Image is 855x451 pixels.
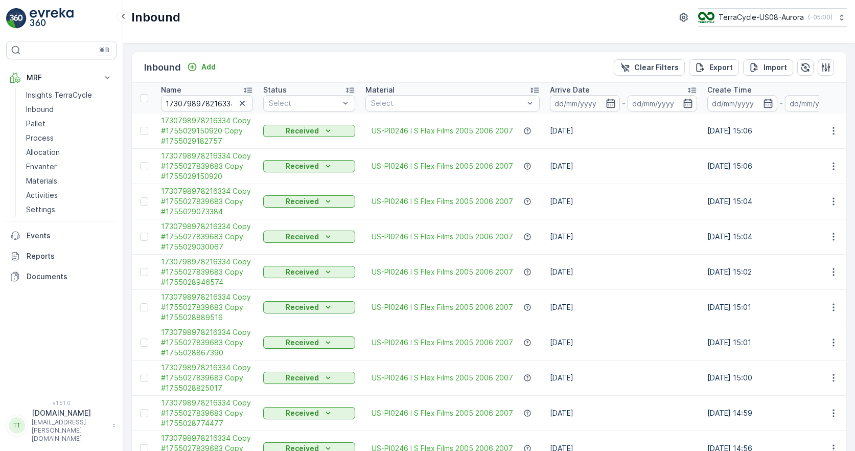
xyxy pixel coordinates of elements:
p: Received [286,126,319,136]
p: Received [286,337,319,348]
img: logo_light-DOdMpM7g.png [30,8,74,29]
button: Clear Filters [614,59,685,76]
a: 1730798978216334 Copy #1755027839683 Copy #1755029030067 [161,221,253,252]
td: [DATE] [545,219,702,255]
p: Arrive Date [550,85,590,95]
img: logo [6,8,27,29]
button: MRF [6,67,117,88]
span: v 1.51.0 [6,400,117,406]
p: Allocation [26,147,60,157]
td: [DATE] [545,325,702,360]
button: TT[DOMAIN_NAME][EMAIL_ADDRESS][PERSON_NAME][DOMAIN_NAME] [6,408,117,443]
p: Reports [27,251,112,261]
p: Insights TerraCycle [26,90,92,100]
p: Material [365,85,395,95]
span: US-PI0246 I S Flex Films 2005 2006 2007 [372,408,513,418]
p: Pallet [26,119,45,129]
p: Status [263,85,287,95]
button: Received [263,160,355,172]
a: Activities [22,188,117,202]
div: Toggle Row Selected [140,197,148,206]
div: Toggle Row Selected [140,374,148,382]
a: US-PI0246 I S Flex Films 2005 2006 2007 [372,126,513,136]
p: Settings [26,205,55,215]
p: Received [286,408,319,418]
p: Received [286,161,319,171]
span: US-PI0246 I S Flex Films 2005 2006 2007 [372,337,513,348]
a: Events [6,225,117,246]
a: Inbound [22,102,117,117]
a: US-PI0246 I S Flex Films 2005 2006 2007 [372,232,513,242]
input: dd/mm/yyyy [628,95,698,111]
p: Events [27,231,112,241]
div: Toggle Row Selected [140,233,148,241]
p: Received [286,302,319,312]
td: [DATE] [545,114,702,149]
p: Documents [27,272,112,282]
p: Import [764,62,787,73]
p: [DOMAIN_NAME] [32,408,107,418]
p: Inbound [26,104,54,115]
p: Received [286,267,319,277]
p: Export [709,62,733,73]
p: Envanter [26,162,57,172]
a: Process [22,131,117,145]
td: [DATE] [545,255,702,290]
a: US-PI0246 I S Flex Films 2005 2006 2007 [372,302,513,312]
p: Process [26,133,54,143]
a: 1730798978216334 Copy #1755027839683 Copy #1755028889516 [161,292,253,323]
a: 1730798978216334 Copy #1755027839683 Copy #1755029150920 [161,151,253,182]
p: Activities [26,190,58,200]
a: 1730798978216334 Copy #1755027839683 Copy #1755028825017 [161,363,253,393]
span: US-PI0246 I S Flex Films 2005 2006 2007 [372,373,513,383]
div: Toggle Row Selected [140,409,148,417]
p: Materials [26,176,57,186]
p: - [622,97,626,109]
a: 1730798978216334 Copy #1755027839683 Copy #1755029073384 [161,186,253,217]
div: Toggle Row Selected [140,303,148,311]
p: Inbound [144,60,181,75]
a: US-PI0246 I S Flex Films 2005 2006 2007 [372,267,513,277]
div: Toggle Row Selected [140,162,148,170]
a: Pallet [22,117,117,131]
a: Reports [6,246,117,266]
p: ⌘B [99,46,109,54]
button: Received [263,231,355,243]
td: [DATE] [545,149,702,184]
a: US-PI0246 I S Flex Films 2005 2006 2007 [372,161,513,171]
p: Received [286,373,319,383]
td: [DATE] [545,184,702,219]
p: Name [161,85,181,95]
input: Search [161,95,253,111]
p: TerraCycle-US08-Aurora [719,12,804,22]
span: 1730798978216334 Copy #1755029150920 Copy #1755029182757 [161,116,253,146]
a: 1730798978216334 Copy #1755027839683 Copy #1755028867390 [161,327,253,358]
button: Received [263,125,355,137]
button: Received [263,301,355,313]
a: Insights TerraCycle [22,88,117,102]
input: dd/mm/yyyy [707,95,777,111]
a: 1730798978216334 Copy #1755027839683 Copy #1755028774477 [161,398,253,429]
button: TerraCycle-US08-Aurora(-05:00) [698,8,847,27]
p: ( -05:00 ) [808,13,833,21]
p: - [779,97,783,109]
button: Export [689,59,739,76]
span: 1730798978216334 Copy #1755027839683 Copy #1755028946574 [161,257,253,287]
p: [EMAIL_ADDRESS][PERSON_NAME][DOMAIN_NAME] [32,418,107,443]
img: image_ci7OI47.png [698,12,714,23]
span: US-PI0246 I S Flex Films 2005 2006 2007 [372,196,513,207]
button: Received [263,372,355,384]
a: Allocation [22,145,117,160]
p: Clear Filters [634,62,679,73]
button: Import [743,59,793,76]
div: Toggle Row Selected [140,268,148,276]
div: Toggle Row Selected [140,127,148,135]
